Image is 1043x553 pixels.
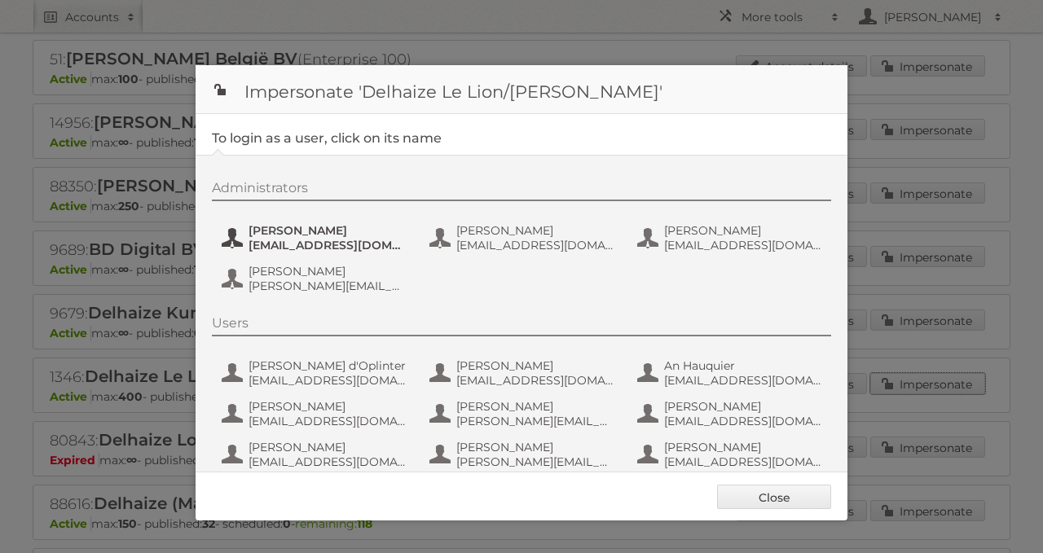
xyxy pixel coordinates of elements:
button: [PERSON_NAME] [EMAIL_ADDRESS][DOMAIN_NAME] [636,397,827,430]
span: [PERSON_NAME] [249,440,407,454]
span: [EMAIL_ADDRESS][DOMAIN_NAME] [664,373,822,388]
span: [PERSON_NAME][EMAIL_ADDRESS][DOMAIN_NAME] [456,454,614,469]
div: Users [212,315,831,336]
button: [PERSON_NAME] [PERSON_NAME][EMAIL_ADDRESS][DOMAIN_NAME] [428,397,619,430]
button: An Hauquier [EMAIL_ADDRESS][DOMAIN_NAME] [636,357,827,389]
button: [PERSON_NAME] [EMAIL_ADDRESS][DOMAIN_NAME] [220,222,411,254]
span: [PERSON_NAME] [249,223,407,238]
button: [PERSON_NAME] [EMAIL_ADDRESS][DOMAIN_NAME] [636,222,827,254]
h1: Impersonate 'Delhaize Le Lion/[PERSON_NAME]' [196,65,847,114]
span: [PERSON_NAME] [664,440,822,454]
a: Close [717,485,831,509]
span: [PERSON_NAME] d'Oplinter [249,358,407,373]
span: [EMAIL_ADDRESS][DOMAIN_NAME] [664,414,822,428]
span: [EMAIL_ADDRESS][DOMAIN_NAME] [456,238,614,252]
span: [PERSON_NAME] [249,399,407,414]
span: [PERSON_NAME] [664,399,822,414]
span: [PERSON_NAME] [456,440,614,454]
div: Administrators [212,180,831,201]
button: [PERSON_NAME] [PERSON_NAME][EMAIL_ADDRESS][DOMAIN_NAME] [428,438,619,471]
span: [EMAIL_ADDRESS][DOMAIN_NAME] [456,373,614,388]
span: An Hauquier [664,358,822,373]
span: [EMAIL_ADDRESS][DOMAIN_NAME] [249,454,407,469]
span: [PERSON_NAME][EMAIL_ADDRESS][DOMAIN_NAME] [249,279,407,293]
button: [PERSON_NAME] d'Oplinter [EMAIL_ADDRESS][DOMAIN_NAME] [220,357,411,389]
span: [EMAIL_ADDRESS][DOMAIN_NAME] [664,238,822,252]
span: [PERSON_NAME] [664,223,822,238]
button: [PERSON_NAME] [EMAIL_ADDRESS][DOMAIN_NAME] [220,397,411,430]
button: [PERSON_NAME] [EMAIL_ADDRESS][DOMAIN_NAME] [220,438,411,471]
span: [PERSON_NAME] [456,358,614,373]
span: [EMAIL_ADDRESS][DOMAIN_NAME] [249,373,407,388]
legend: To login as a user, click on its name [212,130,442,146]
button: [PERSON_NAME] [PERSON_NAME][EMAIL_ADDRESS][DOMAIN_NAME] [220,262,411,295]
button: [PERSON_NAME] [EMAIL_ADDRESS][DOMAIN_NAME] [428,357,619,389]
span: [PERSON_NAME] [456,223,614,238]
button: [PERSON_NAME] [EMAIL_ADDRESS][DOMAIN_NAME] [428,222,619,254]
span: [PERSON_NAME][EMAIL_ADDRESS][DOMAIN_NAME] [456,414,614,428]
button: [PERSON_NAME] [EMAIL_ADDRESS][DOMAIN_NAME] [636,438,827,471]
span: [EMAIL_ADDRESS][DOMAIN_NAME] [664,454,822,469]
span: [EMAIL_ADDRESS][DOMAIN_NAME] [249,238,407,252]
span: [PERSON_NAME] [249,264,407,279]
span: [PERSON_NAME] [456,399,614,414]
span: [EMAIL_ADDRESS][DOMAIN_NAME] [249,414,407,428]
